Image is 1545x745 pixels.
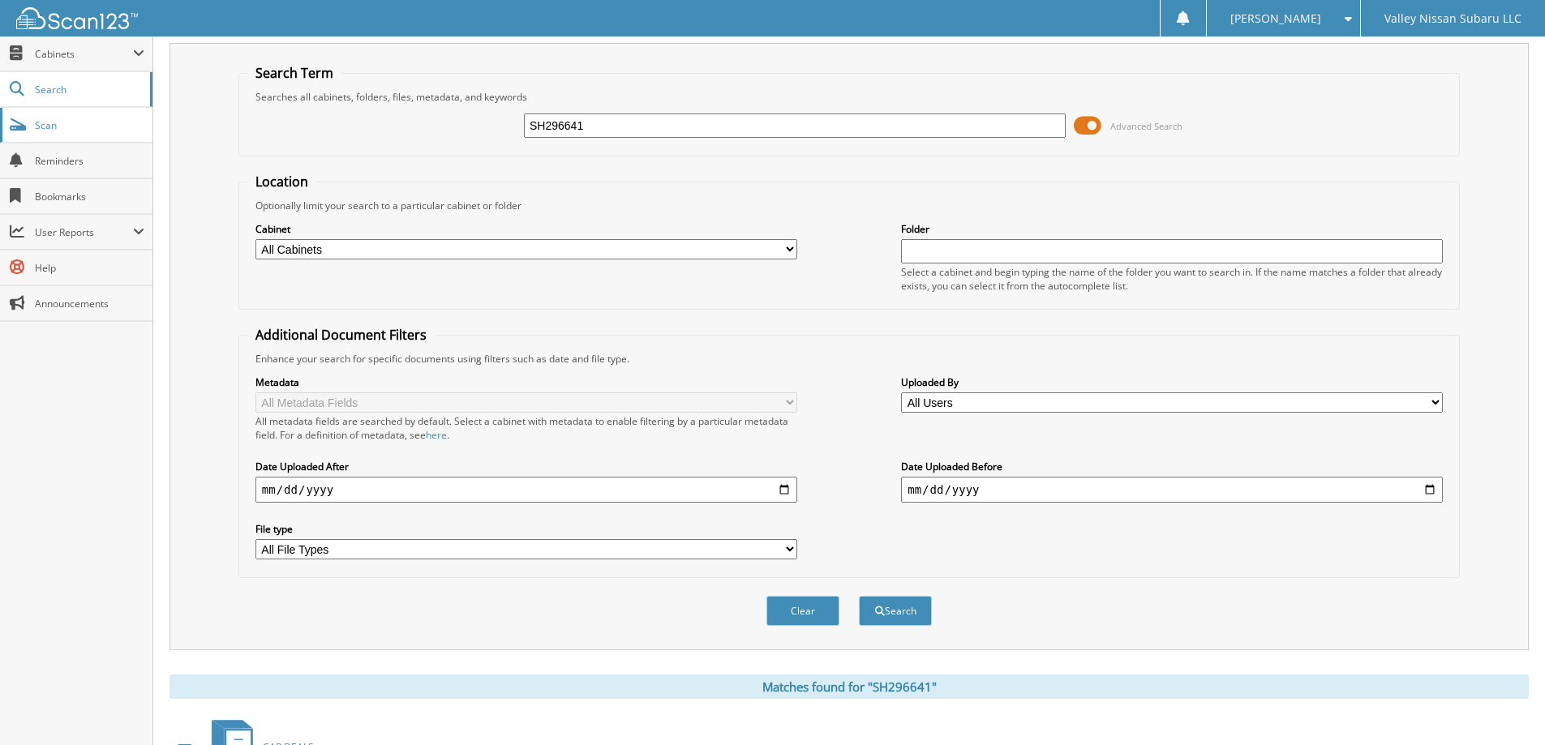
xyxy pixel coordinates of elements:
span: Announcements [35,297,144,310]
iframe: Chat Widget [1464,667,1545,745]
span: [PERSON_NAME] [1230,14,1321,24]
div: Optionally limit your search to a particular cabinet or folder [247,199,1451,212]
button: Search [859,596,932,626]
span: Advanced Search [1110,120,1182,132]
input: end [901,477,1443,503]
div: Enhance your search for specific documents using filters such as date and file type. [247,352,1451,366]
span: Scan [35,118,144,132]
legend: Additional Document Filters [247,326,435,344]
label: Date Uploaded After [255,460,797,473]
legend: Location [247,173,316,191]
img: scan123-logo-white.svg [16,7,138,29]
label: Uploaded By [901,375,1443,389]
span: Cabinets [35,47,133,61]
span: Bookmarks [35,190,144,203]
span: Search [35,83,142,96]
label: Folder [901,222,1443,236]
button: Clear [766,596,839,626]
a: here [426,428,447,442]
div: Searches all cabinets, folders, files, metadata, and keywords [247,90,1451,104]
span: Reminders [35,154,144,168]
span: User Reports [35,225,133,239]
input: start [255,477,797,503]
label: File type [255,522,797,536]
label: Cabinet [255,222,797,236]
div: Matches found for "SH296641" [170,674,1529,699]
div: Select a cabinet and begin typing the name of the folder you want to search in. If the name match... [901,265,1443,293]
span: Help [35,261,144,275]
span: Valley Nissan Subaru LLC [1384,14,1521,24]
label: Date Uploaded Before [901,460,1443,473]
label: Metadata [255,375,797,389]
div: All metadata fields are searched by default. Select a cabinet with metadata to enable filtering b... [255,414,797,442]
legend: Search Term [247,64,341,82]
